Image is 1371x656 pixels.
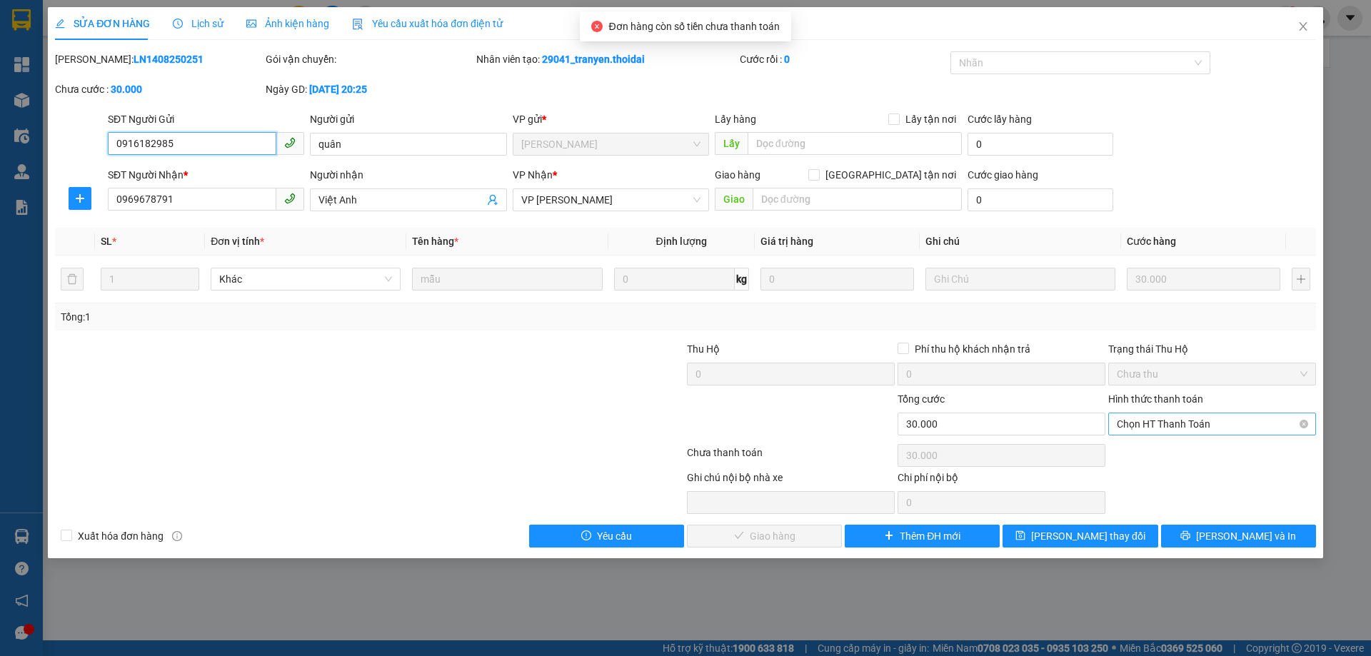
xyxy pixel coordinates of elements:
[687,470,895,491] div: Ghi chú nội bộ nhà xe
[529,525,684,547] button: exclamation-circleYêu cầu
[72,528,169,544] span: Xuất hóa đơn hàng
[687,525,842,547] button: checkGiao hàng
[968,169,1038,181] label: Cước giao hàng
[920,228,1121,256] th: Ghi chú
[309,84,367,95] b: [DATE] 20:25
[581,530,591,542] span: exclamation-circle
[513,111,709,127] div: VP gửi
[909,341,1036,357] span: Phí thu hộ khách nhận trả
[898,470,1105,491] div: Chi phí nội bộ
[1283,7,1323,47] button: Close
[1297,21,1309,32] span: close
[1292,268,1310,291] button: plus
[685,445,896,470] div: Chưa thanh toán
[735,268,749,291] span: kg
[61,309,529,325] div: Tổng: 1
[542,54,645,65] b: 29041_tranyen.thoidai
[108,111,304,127] div: SĐT Người Gửi
[687,343,720,355] span: Thu Hộ
[1117,413,1307,435] span: Chọn HT Thanh Toán
[352,18,503,29] span: Yêu cầu xuất hóa đơn điện tử
[900,111,962,127] span: Lấy tận nơi
[246,19,256,29] span: picture
[898,393,945,405] span: Tổng cước
[740,51,948,67] div: Cước rồi :
[219,268,392,290] span: Khác
[1127,236,1176,247] span: Cước hàng
[715,188,753,211] span: Giao
[487,194,498,206] span: user-add
[134,96,243,111] span: 31NQT1508250257
[284,193,296,204] span: phone
[246,18,329,29] span: Ảnh kiện hàng
[55,51,263,67] div: [PERSON_NAME]:
[61,268,84,291] button: delete
[55,81,263,97] div: Chưa cước :
[784,54,790,65] b: 0
[513,169,553,181] span: VP Nhận
[591,21,603,32] span: close-circle
[412,268,602,291] input: VD: Bàn, Ghế
[134,54,204,65] b: LN1408250251
[352,19,363,30] img: icon
[284,137,296,148] span: phone
[845,525,1000,547] button: plusThêm ĐH mới
[310,111,506,127] div: Người gửi
[55,19,65,29] span: edit
[1300,420,1308,428] span: close-circle
[656,236,707,247] span: Định lượng
[608,21,779,32] span: Đơn hàng còn số tiền chưa thanh toán
[111,84,142,95] b: 30.000
[715,113,756,125] span: Lấy hàng
[715,169,760,181] span: Giao hàng
[1031,528,1145,544] span: [PERSON_NAME] thay đổi
[1196,528,1296,544] span: [PERSON_NAME] và In
[108,167,304,183] div: SĐT Người Nhận
[172,531,182,541] span: info-circle
[173,18,224,29] span: Lịch sử
[476,51,737,67] div: Nhân viên tạo:
[925,268,1115,291] input: Ghi Chú
[1003,525,1157,547] button: save[PERSON_NAME] thay đổi
[101,236,112,247] span: SL
[521,133,700,155] span: Lý Nhân
[55,18,150,29] span: SỬA ĐƠN HÀNG
[9,61,133,112] span: Chuyển phát nhanh: [GEOGRAPHIC_DATA] - [GEOGRAPHIC_DATA]
[820,167,962,183] span: [GEOGRAPHIC_DATA] tận nơi
[715,132,748,155] span: Lấy
[968,188,1113,211] input: Cước giao hàng
[900,528,960,544] span: Thêm ĐH mới
[760,268,914,291] input: 0
[69,187,91,210] button: plus
[1015,530,1025,542] span: save
[597,528,632,544] span: Yêu cầu
[760,236,813,247] span: Giá trị hàng
[266,81,473,97] div: Ngày GD:
[173,19,183,29] span: clock-circle
[1161,525,1316,547] button: printer[PERSON_NAME] và In
[310,167,506,183] div: Người nhận
[1180,530,1190,542] span: printer
[968,133,1113,156] input: Cước lấy hàng
[968,113,1032,125] label: Cước lấy hàng
[1117,363,1307,385] span: Chưa thu
[5,51,8,123] img: logo
[753,188,962,211] input: Dọc đường
[266,51,473,67] div: Gói vận chuyển:
[1108,341,1316,357] div: Trạng thái Thu Hộ
[412,236,458,247] span: Tên hàng
[13,11,129,58] strong: CÔNG TY TNHH DỊCH VỤ DU LỊCH THỜI ĐẠI
[1108,393,1203,405] label: Hình thức thanh toán
[521,189,700,211] span: VP Nguyễn Quốc Trị
[211,236,264,247] span: Đơn vị tính
[884,530,894,542] span: plus
[1127,268,1280,291] input: 0
[748,132,962,155] input: Dọc đường
[69,193,91,204] span: plus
